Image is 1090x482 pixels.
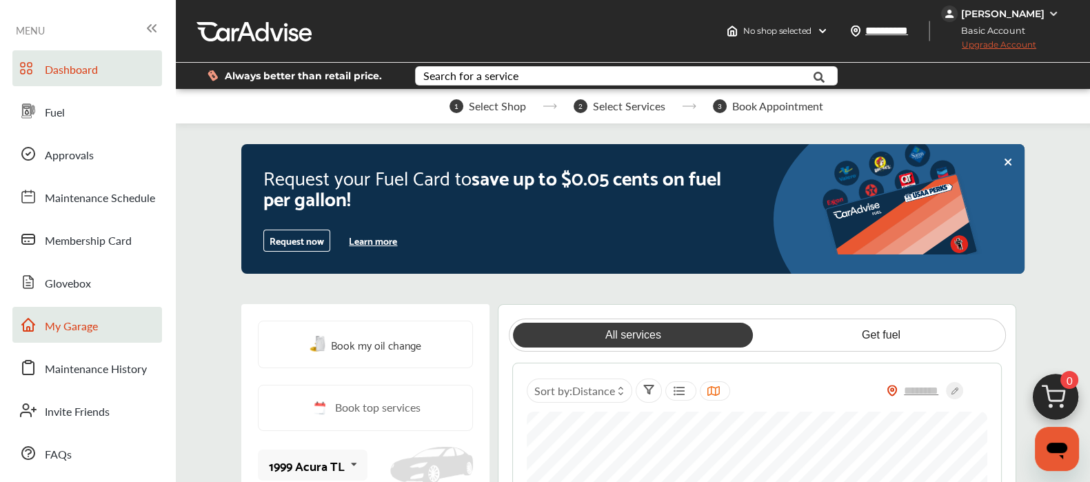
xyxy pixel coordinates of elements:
[942,23,1036,38] span: Basic Account
[941,6,958,22] img: jVpblrzwTbfkPYzPPzSLxeg0AAAAASUVORK5CYII=
[45,147,94,165] span: Approvals
[1048,8,1059,19] img: WGsFRI8htEPBVLJbROoPRyZpYNWhNONpIPPETTm6eUC0GeLEiAAAAAElFTkSuQmCC
[310,336,327,353] img: oil-change.e5047c97.svg
[12,136,162,172] a: Approvals
[732,100,823,112] span: Book Appointment
[12,435,162,471] a: FAQs
[574,99,587,113] span: 2
[713,99,727,113] span: 3
[45,275,91,293] span: Glovebox
[12,221,162,257] a: Membership Card
[941,39,1036,57] span: Upgrade Account
[208,70,218,81] img: dollor_label_vector.a70140d1.svg
[1035,427,1079,471] iframe: Button to launch messaging window
[817,26,828,37] img: header-down-arrow.9dd2ce7d.svg
[543,103,557,109] img: stepper-arrow.e24c07c6.svg
[961,8,1044,20] div: [PERSON_NAME]
[45,318,98,336] span: My Garage
[16,25,45,36] span: MENU
[450,99,463,113] span: 1
[263,230,330,252] button: Request now
[45,104,65,122] span: Fuel
[45,403,110,421] span: Invite Friends
[1060,371,1078,389] span: 0
[45,61,98,79] span: Dashboard
[343,230,403,251] button: Learn more
[12,264,162,300] a: Glovebox
[761,323,1001,348] a: Get fuel
[1022,368,1089,434] img: cart_icon.3d0951e8.svg
[225,71,382,81] span: Always better than retail price.
[12,392,162,428] a: Invite Friends
[929,21,930,41] img: header-divider.bc55588e.svg
[331,335,421,354] span: Book my oil change
[45,190,155,208] span: Maintenance Schedule
[12,179,162,214] a: Maintenance Schedule
[12,50,162,86] a: Dashboard
[12,93,162,129] a: Fuel
[513,323,753,348] a: All services
[45,446,72,464] span: FAQs
[469,100,526,112] span: Select Shop
[45,232,132,250] span: Membership Card
[887,385,898,396] img: location_vector_orange.38f05af8.svg
[269,459,345,472] div: 1999 Acura TL
[593,100,665,112] span: Select Services
[850,26,861,37] img: location_vector.a44bc228.svg
[572,383,615,399] span: Distance
[335,399,421,416] span: Book top services
[258,385,473,431] a: Book top services
[534,383,615,399] span: Sort by :
[12,307,162,343] a: My Garage
[727,26,738,37] img: header-home-logo.8d720a4f.svg
[263,160,721,214] span: save up to $0.05 cents on fuel per gallon!
[45,361,147,379] span: Maintenance History
[310,335,421,354] a: Book my oil change
[423,70,518,81] div: Search for a service
[310,399,328,416] img: cal_icon.0803b883.svg
[682,103,696,109] img: stepper-arrow.e24c07c6.svg
[12,350,162,385] a: Maintenance History
[263,160,472,193] span: Request your Fuel Card to
[743,26,811,37] span: No shop selected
